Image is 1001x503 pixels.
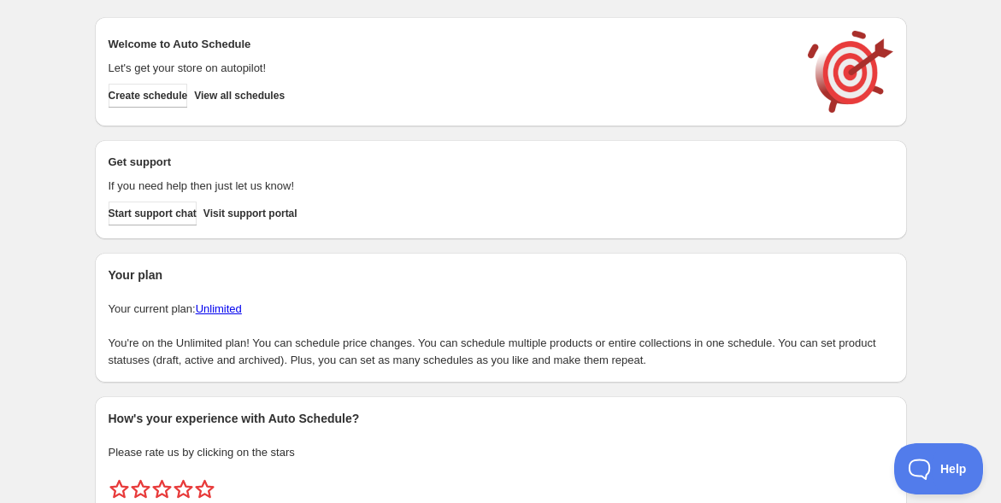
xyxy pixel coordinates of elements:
p: You're on the Unlimited plan! You can schedule price changes. You can schedule multiple products ... [109,335,893,369]
span: Visit support portal [203,207,297,220]
h2: Your plan [109,266,893,284]
p: Let's get your store on autopilot! [109,60,791,77]
a: Visit support portal [203,202,297,225]
span: Start support chat [109,207,197,220]
p: Your current plan: [109,301,893,318]
h2: Welcome to Auto Schedule [109,36,791,53]
h2: How's your experience with Auto Schedule? [109,410,893,427]
p: Please rate us by clicking on the stars [109,444,893,461]
button: Create schedule [109,84,188,108]
iframe: Toggle Customer Support [894,443,984,494]
p: If you need help then just let us know! [109,178,791,195]
span: View all schedules [194,89,285,102]
a: Unlimited [196,302,242,315]
span: Create schedule [109,89,188,102]
a: Start support chat [109,202,197,225]
button: View all schedules [194,84,285,108]
h2: Get support [109,154,791,171]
